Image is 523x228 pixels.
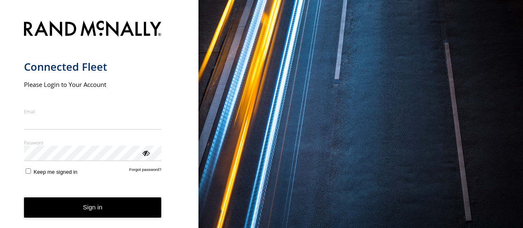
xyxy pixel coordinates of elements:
[24,139,162,146] label: Password
[24,108,162,115] label: Email
[26,168,31,174] input: Keep me signed in
[24,197,162,218] button: Sign in
[141,149,150,157] div: ViewPassword
[24,19,162,40] img: Rand McNally
[24,80,162,89] h2: Please Login to Your Account
[129,167,162,175] a: Forgot password?
[24,60,162,74] h1: Connected Fleet
[33,169,77,175] span: Keep me signed in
